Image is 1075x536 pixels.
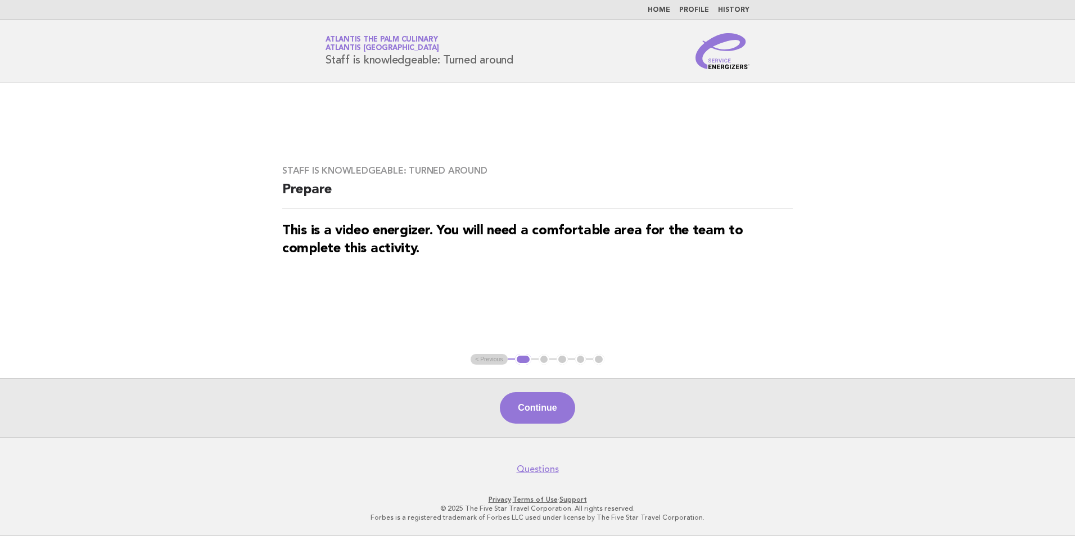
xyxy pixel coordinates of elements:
[515,354,531,365] button: 1
[648,7,670,13] a: Home
[193,495,882,504] p: · ·
[500,392,575,424] button: Continue
[517,464,559,475] a: Questions
[718,7,749,13] a: History
[282,165,793,176] h3: Staff is knowledgeable: Turned around
[326,37,513,66] h1: Staff is knowledgeable: Turned around
[326,45,439,52] span: Atlantis [GEOGRAPHIC_DATA]
[679,7,709,13] a: Profile
[282,224,743,256] strong: This is a video energizer. You will need a comfortable area for the team to complete this activity.
[489,496,511,503] a: Privacy
[695,33,749,69] img: Service Energizers
[193,504,882,513] p: © 2025 The Five Star Travel Corporation. All rights reserved.
[559,496,587,503] a: Support
[282,181,793,208] h2: Prepare
[326,36,439,52] a: Atlantis The Palm CulinaryAtlantis [GEOGRAPHIC_DATA]
[513,496,558,503] a: Terms of Use
[193,513,882,522] p: Forbes is a registered trademark of Forbes LLC used under license by The Five Star Travel Corpora...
